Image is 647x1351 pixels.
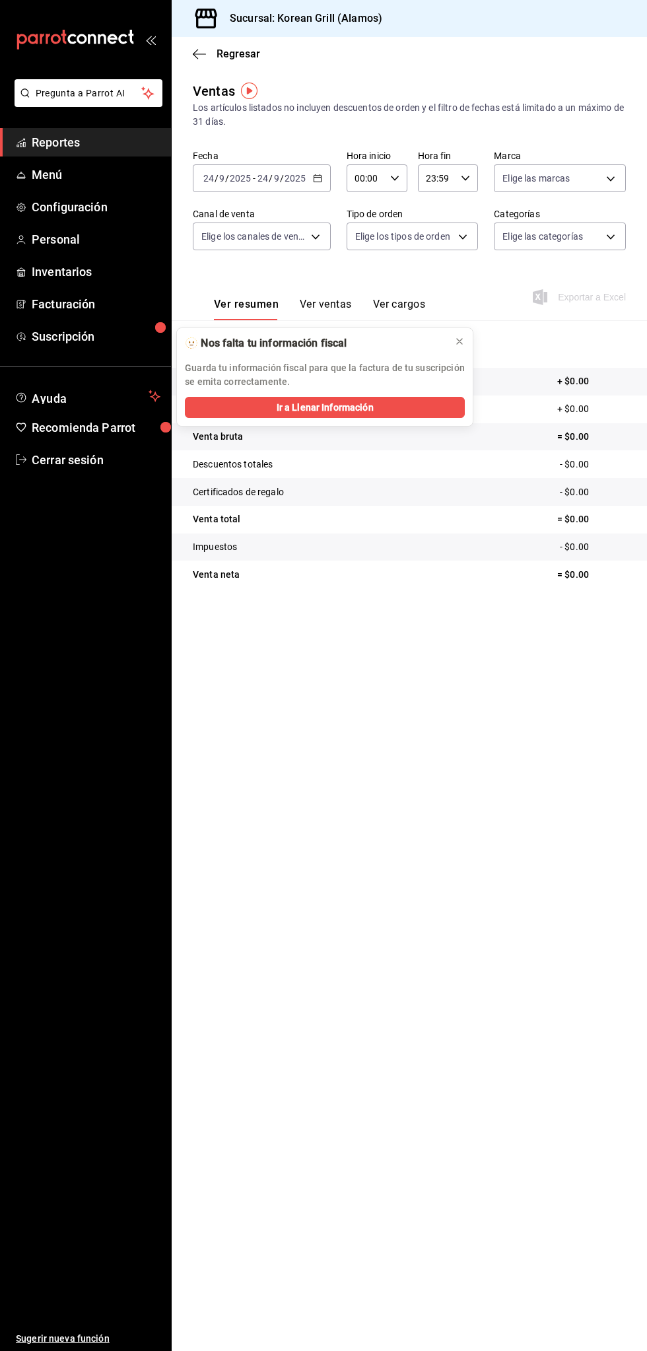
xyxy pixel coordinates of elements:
p: + $0.00 [557,402,626,416]
button: Ir a Llenar Información [185,397,465,418]
span: Sugerir nueva función [16,1332,160,1346]
button: open_drawer_menu [145,34,156,45]
span: Elige las marcas [502,172,570,185]
span: Regresar [217,48,260,60]
p: = $0.00 [557,512,626,526]
a: Pregunta a Parrot AI [9,96,162,110]
label: Fecha [193,151,331,160]
label: Marca [494,151,626,160]
p: = $0.00 [557,430,626,444]
span: Suscripción [32,328,160,345]
div: Ventas [193,81,235,101]
span: Facturación [32,295,160,313]
label: Hora fin [418,151,479,160]
input: ---- [284,173,306,184]
span: Menú [32,166,160,184]
span: Inventarios [32,263,160,281]
label: Categorías [494,209,626,219]
button: Ver resumen [214,298,279,320]
p: Descuentos totales [193,458,273,471]
span: Configuración [32,198,160,216]
h3: Sucursal: Korean Grill (Alamos) [219,11,382,26]
span: Ir a Llenar Información [277,401,374,415]
span: Elige los tipos de orden [355,230,450,243]
input: -- [219,173,225,184]
div: 🫥 Nos falta tu información fiscal [185,336,444,351]
button: Ver cargos [373,298,426,320]
button: Pregunta a Parrot AI [15,79,162,107]
input: -- [273,173,280,184]
span: Recomienda Parrot [32,419,160,436]
button: Ver ventas [300,298,352,320]
span: / [269,173,273,184]
span: Elige las categorías [502,230,583,243]
p: - $0.00 [560,485,626,499]
span: Ayuda [32,388,143,404]
label: Hora inicio [347,151,407,160]
input: -- [203,173,215,184]
p: Guarda tu información fiscal para que la factura de tu suscripción se emita correctamente. [185,361,465,389]
span: / [225,173,229,184]
p: + $0.00 [557,374,626,388]
p: - $0.00 [560,458,626,471]
span: / [280,173,284,184]
p: = $0.00 [557,568,626,582]
div: navigation tabs [214,298,425,320]
p: Certificados de regalo [193,485,284,499]
label: Tipo de orden [347,209,479,219]
input: ---- [229,173,252,184]
span: Elige los canales de venta [201,230,306,243]
button: Regresar [193,48,260,60]
span: / [215,173,219,184]
input: -- [257,173,269,184]
div: Los artículos listados no incluyen descuentos de orden y el filtro de fechas está limitado a un m... [193,101,626,129]
label: Canal de venta [193,209,331,219]
p: Impuestos [193,540,237,554]
p: - $0.00 [560,540,626,554]
span: Pregunta a Parrot AI [36,87,142,100]
span: Cerrar sesión [32,451,160,469]
img: Tooltip marker [241,83,257,99]
p: Venta total [193,512,240,526]
span: - [253,173,255,184]
p: Venta neta [193,568,240,582]
span: Personal [32,230,160,248]
span: Reportes [32,133,160,151]
p: Venta bruta [193,430,243,444]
